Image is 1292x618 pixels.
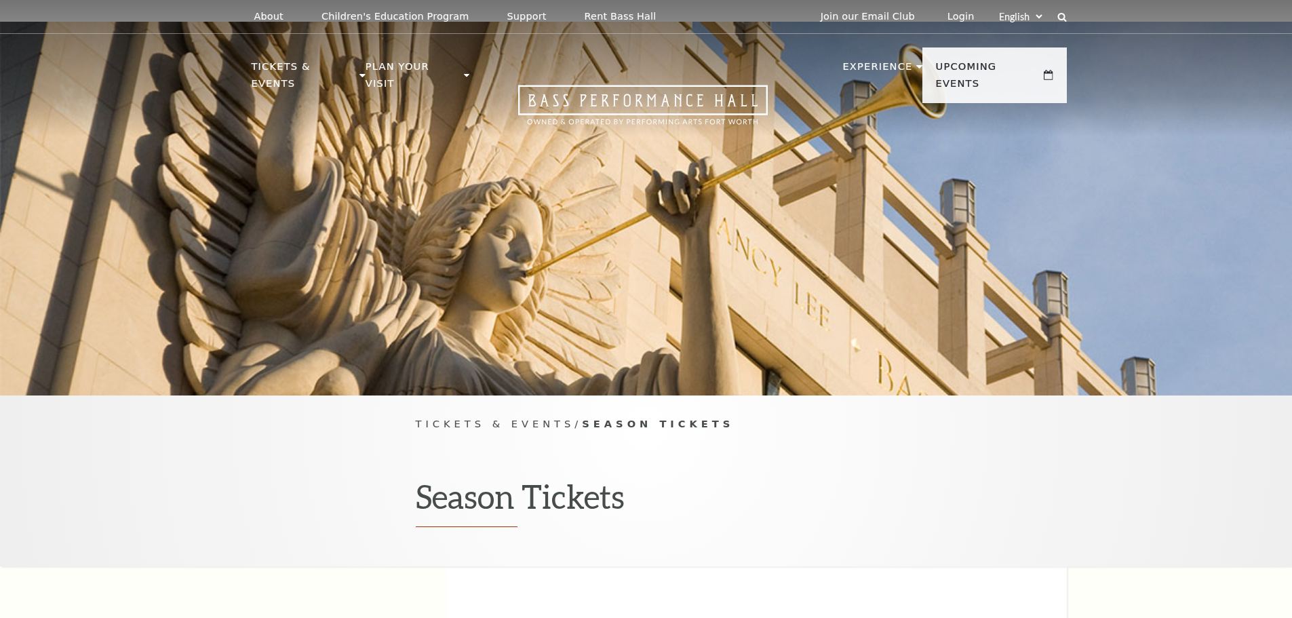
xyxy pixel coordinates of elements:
[507,11,547,22] p: Support
[254,11,283,22] p: About
[582,418,734,429] span: Season Tickets
[416,477,877,527] h1: Season Tickets
[416,416,877,433] p: /
[842,58,912,83] p: Experience
[321,11,469,22] p: Children's Education Program
[252,58,357,100] p: Tickets & Events
[585,11,657,22] p: Rent Bass Hall
[936,58,1041,100] p: Upcoming Events
[996,10,1044,23] select: Select:
[416,418,575,429] span: Tickets & Events
[366,58,461,100] p: Plan Your Visit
